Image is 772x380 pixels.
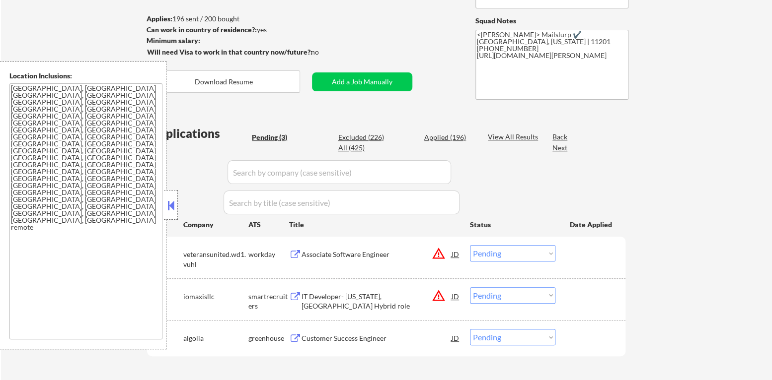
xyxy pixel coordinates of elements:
div: yes [147,25,309,35]
button: Add a Job Manually [312,72,412,91]
div: Associate Software Engineer [302,250,452,259]
div: Date Applied [570,220,614,230]
div: Title [289,220,461,230]
div: Pending (3) [252,132,302,142]
div: JD [451,329,461,347]
div: veteransunited.wd1.vuhl [183,250,248,269]
input: Search by title (case sensitive) [224,190,460,214]
div: All (425) [338,143,387,153]
div: workday [248,250,289,259]
div: 196 sent / 200 bought [147,14,312,24]
button: warning_amber [432,247,446,260]
div: algolia [183,333,248,343]
div: IT Developer- [US_STATE], [GEOGRAPHIC_DATA] Hybrid role [302,292,452,311]
strong: Can work in country of residence?: [147,25,257,34]
div: JD [451,245,461,263]
div: Back [552,132,568,142]
input: Search by company (case sensitive) [228,160,451,184]
div: Company [183,220,248,230]
button: Download Resume [147,70,300,93]
div: Applied (196) [424,132,474,142]
button: warning_amber [432,289,446,303]
div: Applications [150,127,248,139]
div: Squad Notes [475,16,628,26]
div: View All Results [488,132,541,142]
strong: Applies: [147,14,172,23]
div: no [311,47,339,57]
div: Customer Success Engineer [302,333,452,343]
div: Next [552,143,568,153]
strong: Minimum salary: [147,36,200,45]
div: Location Inclusions: [9,71,162,81]
div: ATS [248,220,289,230]
div: smartrecruiters [248,292,289,311]
strong: Will need Visa to work in that country now/future?: [147,48,312,56]
div: Excluded (226) [338,132,387,142]
div: greenhouse [248,333,289,343]
div: Status [470,215,555,233]
div: JD [451,287,461,305]
div: iomaxisllc [183,292,248,302]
